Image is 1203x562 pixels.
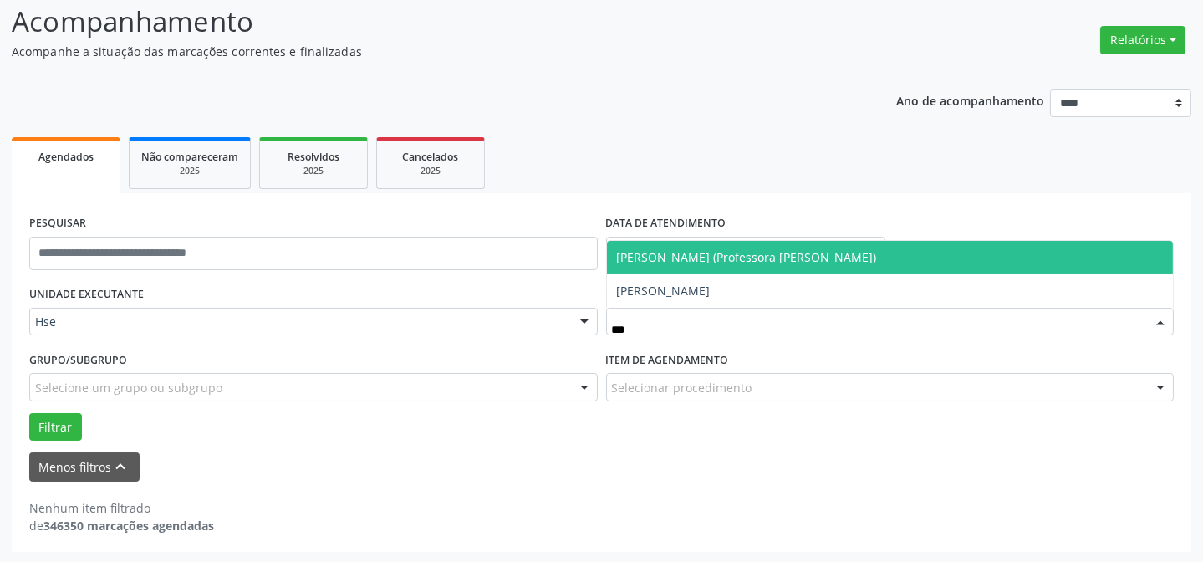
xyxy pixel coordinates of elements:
[389,165,472,177] div: 2025
[29,211,86,237] label: PESQUISAR
[35,379,222,396] span: Selecione um grupo ou subgrupo
[617,249,877,265] span: [PERSON_NAME] (Professora [PERSON_NAME])
[38,150,94,164] span: Agendados
[12,43,838,60] p: Acompanhe a situação das marcações correntes e finalizadas
[29,499,214,517] div: Nenhum item filtrado
[288,150,339,164] span: Resolvidos
[612,379,752,396] span: Selecionar procedimento
[29,517,214,534] div: de
[29,452,140,482] button: Menos filtroskeyboard_arrow_up
[141,150,238,164] span: Não compareceram
[29,347,127,373] label: Grupo/Subgrupo
[606,347,729,373] label: Item de agendamento
[896,89,1044,110] p: Ano de acompanhamento
[35,314,563,330] span: Hse
[617,283,711,299] span: [PERSON_NAME]
[29,413,82,442] button: Filtrar
[29,282,144,308] label: UNIDADE EXECUTANTE
[272,165,355,177] div: 2025
[606,211,726,237] label: DATA DE ATENDIMENTO
[141,165,238,177] div: 2025
[403,150,459,164] span: Cancelados
[112,457,130,476] i: keyboard_arrow_up
[43,518,214,534] strong: 346350 marcações agendadas
[12,1,838,43] p: Acompanhamento
[1100,26,1185,54] button: Relatórios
